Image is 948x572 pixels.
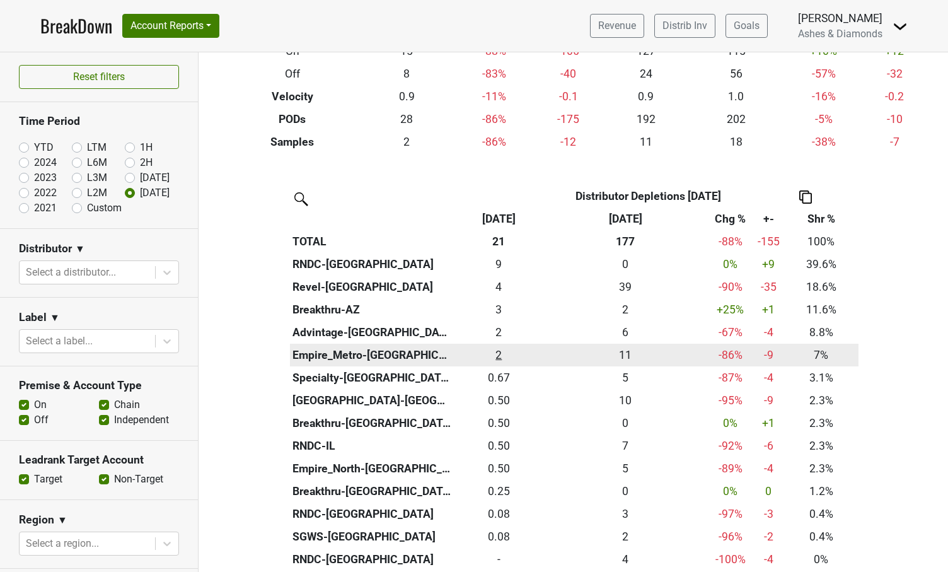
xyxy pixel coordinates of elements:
[784,525,858,548] td: 0.4%
[756,528,781,545] div: -2
[454,321,543,344] td: 1.9
[543,480,707,503] th: 0.000
[457,279,540,295] div: 4
[454,480,543,503] td: 0.25
[290,503,454,525] th: RNDC-[GEOGRAPHIC_DATA]
[546,279,705,295] div: 39
[34,170,57,185] label: 2023
[543,253,707,276] th: 0
[756,392,781,409] div: -9
[708,480,753,503] td: 0 %
[457,438,540,454] div: 0.50
[601,131,691,153] td: 11
[708,435,753,457] td: -92 %
[725,14,768,38] a: Goals
[784,457,858,480] td: 2.3%
[361,85,451,108] td: 0.9
[546,301,705,318] div: 2
[224,85,362,108] th: Velocity
[753,207,785,230] th: +-: activate to sort column ascending
[543,344,707,366] th: 10.916
[866,62,923,85] td: -32
[452,108,536,131] td: -86 %
[290,366,454,389] th: Specialty-[GEOGRAPHIC_DATA]
[543,389,707,412] th: 10.000
[50,310,60,325] span: ▼
[224,108,362,131] th: PODs
[34,185,57,201] label: 2022
[122,14,219,38] button: Account Reports
[590,14,644,38] a: Revenue
[19,242,72,255] h3: Distributor
[756,256,781,272] div: +9
[457,324,540,341] div: 2
[543,412,707,435] th: 0
[34,472,62,487] label: Target
[782,108,866,131] td: -5 %
[543,548,707,571] th: 3.584
[784,321,858,344] td: 8.8%
[784,412,858,435] td: 2.3%
[457,415,540,431] div: 0.50
[784,253,858,276] td: 39.6%
[34,397,47,412] label: On
[457,347,540,363] div: 2
[784,230,858,253] td: 100%
[454,298,543,321] td: 2.5
[34,412,49,428] label: Off
[290,230,454,253] th: TOTAL
[454,389,543,412] td: 0.5
[536,131,601,153] td: -12
[454,366,543,389] td: 0.666
[87,140,107,155] label: LTM
[19,453,179,467] h3: Leadrank Target Account
[546,347,705,363] div: 11
[756,324,781,341] div: -4
[708,503,753,525] td: -97 %
[40,13,112,39] a: BreakDown
[457,460,540,477] div: 0.50
[546,483,705,499] div: 0
[546,551,705,568] div: 4
[290,207,454,230] th: &nbsp;: activate to sort column ascending
[866,131,923,153] td: -7
[290,298,454,321] th: Breakthru-AZ
[454,435,543,457] td: 0.5
[224,62,362,85] th: Off
[543,185,753,207] th: Distributor Depletions [DATE]
[756,370,781,386] div: -4
[784,503,858,525] td: 0.4%
[708,253,753,276] td: 0 %
[543,207,707,230] th: Sep '24: activate to sort column ascending
[457,256,540,272] div: 9
[543,321,707,344] th: 5.790
[543,366,707,389] th: 5.166
[290,480,454,503] th: Breakthru-[GEOGRAPHIC_DATA]
[34,201,57,216] label: 2021
[454,253,543,276] td: 8.5
[866,108,923,131] td: -10
[784,207,858,230] th: Shr %: activate to sort column ascending
[361,131,451,153] td: 2
[87,170,107,185] label: L3M
[784,548,858,571] td: 0%
[87,201,122,216] label: Custom
[57,513,67,528] span: ▼
[546,370,705,386] div: 5
[290,389,454,412] th: [GEOGRAPHIC_DATA]-[GEOGRAPHIC_DATA]
[361,108,451,131] td: 28
[798,10,882,26] div: [PERSON_NAME]
[19,311,47,324] h3: Label
[799,190,812,204] img: Copy to clipboard
[756,301,781,318] div: +1
[546,438,705,454] div: 7
[34,140,54,155] label: YTD
[454,230,543,253] th: 21
[454,503,543,525] td: 0.084
[19,513,54,527] h3: Region
[454,525,543,548] td: 0.083
[114,397,140,412] label: Chain
[546,528,705,545] div: 2
[457,483,540,499] div: 0.25
[114,472,163,487] label: Non-Target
